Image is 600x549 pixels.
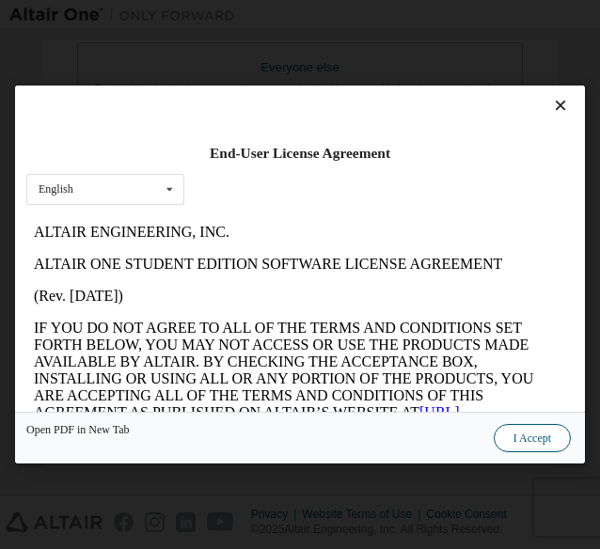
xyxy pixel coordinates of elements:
button: I Accept [494,424,571,452]
div: End-User License Agreement [26,144,574,163]
p: ALTAIR ENGINEERING, INC. [8,8,540,24]
div: English [39,183,73,195]
p: IF YOU DO NOT AGREE TO ALL OF THE TERMS AND CONDITIONS SET FORTH BELOW, YOU MAY NOT ACCESS OR USE... [8,103,540,374]
a: Open PDF in New Tab [26,424,130,435]
p: (Rev. [DATE]) [8,71,540,88]
p: ALTAIR ONE STUDENT EDITION SOFTWARE LICENSE AGREEMENT [8,39,540,56]
a: [URL][DOMAIN_NAME] [8,188,434,221]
